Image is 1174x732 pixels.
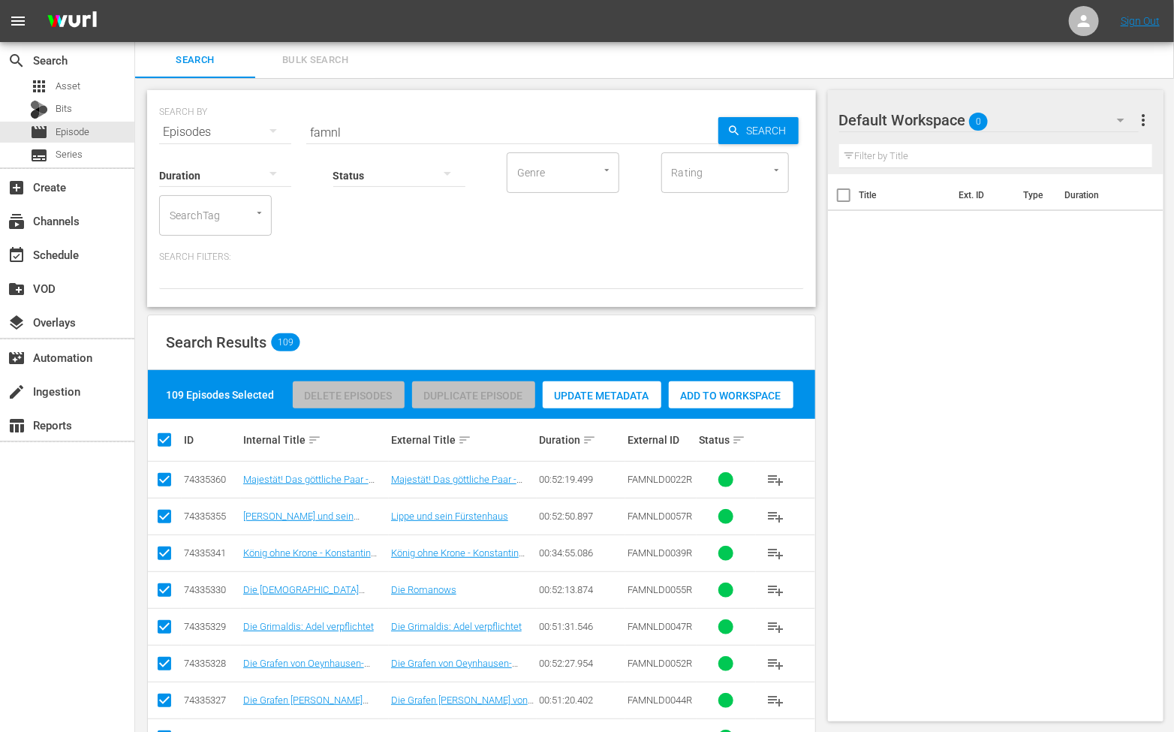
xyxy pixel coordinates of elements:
[243,584,365,618] a: Die [DEMOGRAPHIC_DATA] (Königliche Dynastien: Die Romanows)
[391,658,518,680] a: Die Grafen von Oeynhausen-Sierstorpff
[767,508,785,526] span: playlist_add
[36,4,108,39] img: ans4CAIJ8jUAAAAAAAAAAAAAAAAAAAAAAAAgQb4GAAAAAAAAAAAAAAAAAAAAAAAAJMjXAAAAAAAAAAAAAAAAAAAAAAAAgAT5G...
[767,581,785,599] span: playlist_add
[243,547,377,570] a: König ohne Krone - Konstantin von Griechenland
[628,658,692,669] span: FAMNLD0052R
[184,584,239,595] div: 74335330
[8,349,26,367] span: Automation
[293,390,405,402] span: Delete Episodes
[539,584,623,595] div: 00:52:13.874
[264,52,366,69] span: Bulk Search
[8,212,26,230] span: Channels
[539,431,623,449] div: Duration
[56,125,89,140] span: Episode
[391,694,534,717] a: Die Grafen [PERSON_NAME] von Gymnich
[9,12,27,30] span: menu
[458,433,471,447] span: sort
[628,547,692,559] span: FAMNLD0039R
[391,584,456,595] a: Die Romanows
[391,511,508,522] a: Lippe und sein Fürstenhaus
[30,77,48,95] span: Asset
[184,621,239,632] div: 74335329
[8,280,26,298] span: VOD
[539,658,623,669] div: 00:52:27.954
[1121,15,1160,27] a: Sign Out
[1134,102,1152,138] button: more_vert
[1014,174,1055,216] th: Type
[8,314,26,332] span: Overlays
[56,79,80,94] span: Asset
[758,646,794,682] button: playlist_add
[732,433,745,447] span: sort
[628,694,692,706] span: FAMNLD0044R
[758,535,794,571] button: playlist_add
[412,381,535,408] button: Duplicate Episode
[243,511,377,567] a: [PERSON_NAME] und sein Fürstenhaus (Adelsdynastien in [GEOGRAPHIC_DATA]: [PERSON_NAME] und sein F...
[166,333,266,351] span: Search Results
[543,381,661,408] button: Update Metadata
[243,431,387,449] div: Internal Title
[1055,174,1145,216] th: Duration
[144,52,246,69] span: Search
[159,251,804,264] p: Search Filters:
[539,621,623,632] div: 00:51:31.546
[539,694,623,706] div: 00:51:20.402
[56,101,72,116] span: Bits
[839,99,1139,141] div: Default Workspace
[758,682,794,718] button: playlist_add
[252,206,266,220] button: Open
[391,431,534,449] div: External Title
[699,431,754,449] div: Status
[184,511,239,522] div: 74335355
[184,474,239,485] div: 74335360
[767,691,785,709] span: playlist_add
[628,584,692,595] span: FAMNLD0055R
[159,111,291,153] div: Episodes
[56,147,83,162] span: Series
[8,383,26,401] span: Ingestion
[628,474,692,485] span: FAMNLD0022R
[243,658,384,703] a: Die Grafen von Oeynhausen-Sierstorpff (Dynastien in [GEOGRAPHIC_DATA]: Die Grafen von Oeynhausen-...
[758,462,794,498] button: playlist_add
[767,471,785,489] span: playlist_add
[166,387,274,402] div: 109 Episodes Selected
[669,390,793,402] span: Add to Workspace
[969,106,988,137] span: 0
[391,474,524,508] a: Majestät! Das göttliche Paar - [PERSON_NAME] und Sirikit von [GEOGRAPHIC_DATA]
[582,433,596,447] span: sort
[539,474,623,485] div: 00:52:19.499
[30,146,48,164] span: Series
[1134,111,1152,129] span: more_vert
[718,117,799,144] button: Search
[543,390,661,402] span: Update Metadata
[391,547,525,570] a: König ohne Krone - Konstantin von Griechenland
[769,163,784,177] button: Open
[767,618,785,636] span: playlist_add
[8,417,26,435] span: table_chart
[741,117,799,144] span: Search
[184,547,239,559] div: 74335341
[30,101,48,119] div: Bits
[8,52,26,70] span: Search
[539,511,623,522] div: 00:52:50.897
[767,655,785,673] span: playlist_add
[600,163,614,177] button: Open
[184,694,239,706] div: 74335327
[8,179,26,197] span: Create
[539,547,623,559] div: 00:34:55.086
[243,474,376,508] a: Majestät! Das göttliche Paar - [PERSON_NAME] und Sirikit von [GEOGRAPHIC_DATA]
[412,390,535,402] span: Duplicate Episode
[669,381,793,408] button: Add to Workspace
[859,174,950,216] th: Title
[767,544,785,562] span: playlist_add
[293,381,405,408] button: Delete Episodes
[758,572,794,608] button: playlist_add
[758,499,794,535] button: playlist_add
[412,386,535,404] span: Can only bulk duplicate episodes with 20 or fewer episodes
[950,174,1015,216] th: Ext. ID
[184,658,239,669] div: 74335328
[30,123,48,141] span: Episode
[391,621,522,632] a: Die Grimaldis: Adel verpflichtet
[184,434,239,446] div: ID
[308,433,321,447] span: sort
